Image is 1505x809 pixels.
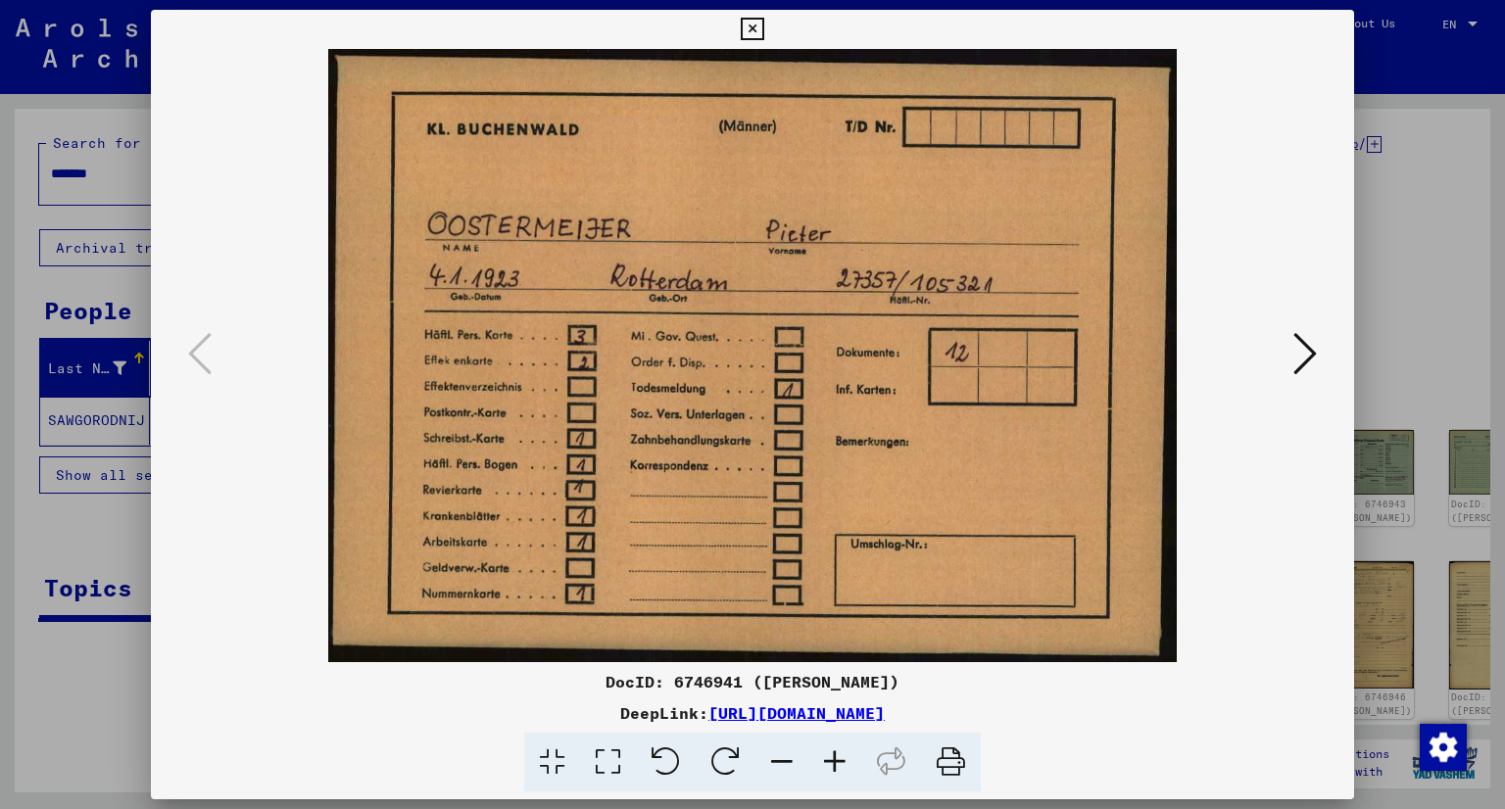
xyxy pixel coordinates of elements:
img: Change consent [1420,724,1467,771]
div: DocID: 6746941 ([PERSON_NAME]) [151,670,1355,693]
div: Change consent [1419,723,1466,770]
img: 001.jpg [218,49,1288,662]
div: DeepLink: [151,701,1355,725]
a: [URL][DOMAIN_NAME] [708,703,885,723]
